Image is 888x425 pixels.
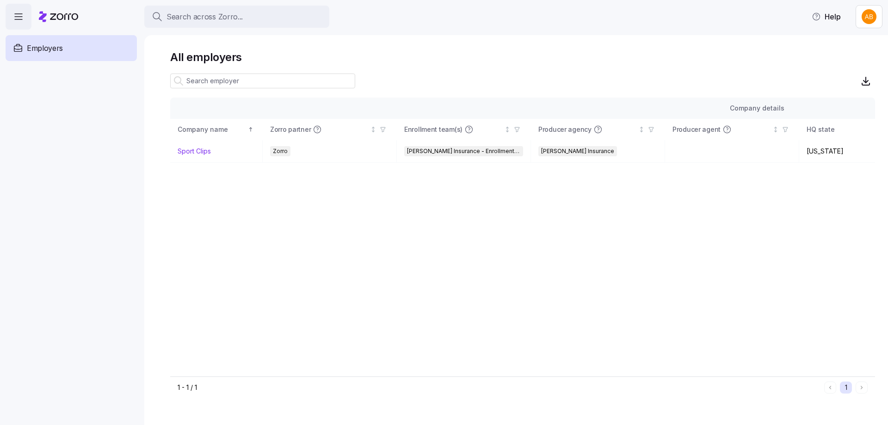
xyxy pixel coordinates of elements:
button: Previous page [824,382,836,394]
div: 1 - 1 / 1 [178,383,820,392]
th: Enrollment team(s)Not sorted [397,119,531,140]
h1: All employers [170,50,875,64]
th: Producer agentNot sorted [665,119,799,140]
th: Zorro partnerNot sorted [263,119,397,140]
button: Help [804,7,848,26]
span: Help [812,11,841,22]
button: Search across Zorro... [144,6,329,28]
span: Enrollment team(s) [404,125,462,134]
div: Not sorted [772,126,779,133]
th: Producer agencyNot sorted [531,119,665,140]
span: Producer agent [672,125,721,134]
span: [PERSON_NAME] Insurance - Enrollment Team [407,146,520,156]
span: Employers [27,43,63,54]
div: Not sorted [638,126,645,133]
button: Next page [856,382,868,394]
div: Company name [178,124,246,135]
th: Company nameSorted ascending [170,119,263,140]
span: [PERSON_NAME] Insurance [541,146,614,156]
input: Search employer [170,74,355,88]
button: 1 [840,382,852,394]
span: Producer agency [538,125,592,134]
div: Not sorted [504,126,511,133]
div: Sorted ascending [247,126,254,133]
img: 42a6513890f28a9d591cc60790ab6045 [862,9,876,24]
span: Search across Zorro... [166,11,243,23]
div: Not sorted [370,126,376,133]
span: Zorro [273,146,288,156]
a: Sport Clips [178,147,211,156]
a: Employers [6,35,137,61]
span: Zorro partner [270,125,311,134]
